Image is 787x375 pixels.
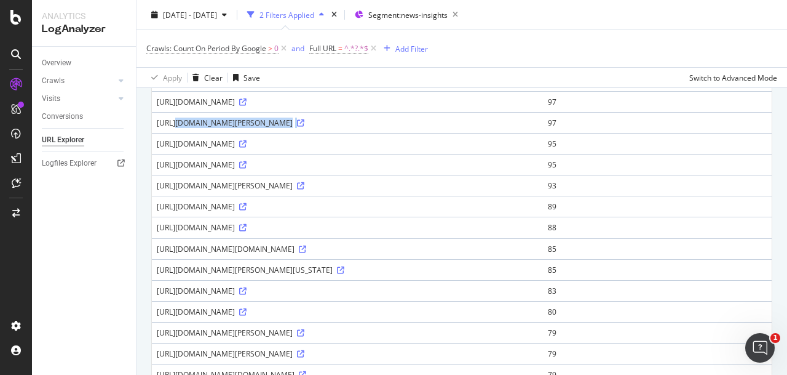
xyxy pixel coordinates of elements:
[188,68,223,87] button: Clear
[291,43,304,54] div: and
[157,97,538,107] div: [URL][DOMAIN_NAME]
[745,333,775,363] iframe: Intercom live chat
[329,9,339,21] div: times
[543,217,772,238] td: 88
[543,322,772,343] td: 79
[684,68,777,87] button: Switch to Advanced Mode
[350,5,463,25] button: Segment:news-insights
[543,133,772,154] td: 95
[543,259,772,280] td: 85
[146,5,232,25] button: [DATE] - [DATE]
[146,68,182,87] button: Apply
[42,92,115,105] a: Visits
[42,75,115,87] a: Crawls
[42,10,126,22] div: Analytics
[543,196,772,217] td: 89
[163,9,217,20] span: [DATE] - [DATE]
[274,40,279,57] span: 0
[157,286,538,296] div: [URL][DOMAIN_NAME]
[368,9,448,20] span: Segment: news-insights
[242,5,329,25] button: 2 Filters Applied
[770,333,780,343] span: 1
[157,139,538,149] div: [URL][DOMAIN_NAME]
[543,343,772,364] td: 79
[309,43,336,54] span: Full URL
[163,72,182,83] div: Apply
[157,265,538,275] div: [URL][DOMAIN_NAME][PERSON_NAME][US_STATE]
[157,201,538,212] div: [URL][DOMAIN_NAME]
[42,92,60,105] div: Visits
[42,134,84,147] div: URL Explorer
[338,43,342,54] span: =
[42,157,127,170] a: Logfiles Explorer
[157,222,538,233] div: [URL][DOMAIN_NAME]
[157,180,538,191] div: [URL][DOMAIN_NAME][PERSON_NAME]
[543,175,772,196] td: 93
[157,118,538,128] div: [URL][DOMAIN_NAME][PERSON_NAME]
[42,75,65,87] div: Crawls
[157,328,538,338] div: [URL][DOMAIN_NAME][PERSON_NAME]
[42,134,127,147] a: URL Explorer
[543,301,772,322] td: 80
[204,72,223,83] div: Clear
[543,238,772,259] td: 85
[42,57,71,70] div: Overview
[395,43,428,54] div: Add Filter
[157,349,538,359] div: [URL][DOMAIN_NAME][PERSON_NAME]
[42,157,97,170] div: Logfiles Explorer
[243,72,260,83] div: Save
[259,9,314,20] div: 2 Filters Applied
[689,72,777,83] div: Switch to Advanced Mode
[157,244,538,254] div: [URL][DOMAIN_NAME][DOMAIN_NAME]
[291,42,304,54] button: and
[42,57,127,70] a: Overview
[228,68,260,87] button: Save
[543,112,772,133] td: 97
[146,43,266,54] span: Crawls: Count On Period By Google
[42,22,126,36] div: LogAnalyzer
[157,307,538,317] div: [URL][DOMAIN_NAME]
[543,91,772,112] td: 97
[543,154,772,175] td: 95
[42,110,83,123] div: Conversions
[157,159,538,170] div: [URL][DOMAIN_NAME]
[543,280,772,301] td: 83
[42,110,127,123] a: Conversions
[268,43,272,54] span: >
[379,41,428,56] button: Add Filter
